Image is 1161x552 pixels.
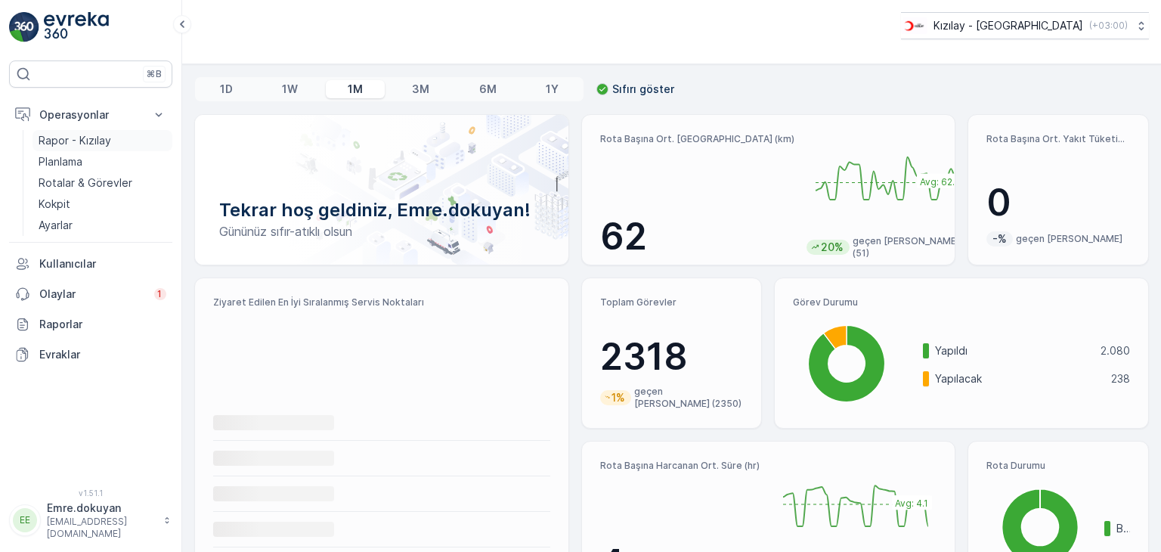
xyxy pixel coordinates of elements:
p: Gününüz sıfır-atıklı olsun [219,222,544,240]
p: Yapıldı [935,343,1091,358]
p: Rota Durumu [986,460,1130,472]
p: Rotalar & Görevler [39,175,132,191]
p: [EMAIL_ADDRESS][DOMAIN_NAME] [47,516,156,540]
p: 6M [479,82,497,97]
p: Toplam Görevler [600,296,744,309]
p: Rota Başına Ort. [GEOGRAPHIC_DATA] (km) [600,133,794,145]
a: Planlama [33,151,172,172]
p: 238 [1111,371,1130,386]
p: 62 [600,214,794,259]
p: geçen [PERSON_NAME] (51) [853,235,967,259]
p: 3M [412,82,429,97]
p: Evraklar [39,347,166,362]
p: Yapılacak [935,371,1101,386]
a: Kullanıcılar [9,249,172,279]
p: 2.080 [1101,343,1130,358]
p: Sıfırı göster [612,82,674,97]
span: v 1.51.1 [9,488,172,498]
a: Rotalar & Görevler [33,172,172,194]
p: Kokpit [39,197,70,212]
p: Tekrar hoş geldiniz, Emre.dokuyan! [219,198,544,222]
p: ( +03:00 ) [1089,20,1128,32]
p: 1W [282,82,298,97]
p: Kızılay - [GEOGRAPHIC_DATA] [933,18,1083,33]
img: logo_light-DOdMpM7g.png [44,12,109,42]
div: EE [13,508,37,532]
p: 1 [157,288,163,300]
p: Rota Başına Harcanan Ort. Süre (hr) [600,460,763,472]
p: Ziyaret Edilen En İyi Sıralanmış Servis Noktaları [213,296,550,309]
button: EEEmre.dokuyan[EMAIL_ADDRESS][DOMAIN_NAME] [9,501,172,540]
p: -% [991,231,1008,247]
a: Olaylar1 [9,279,172,309]
p: Olaylar [39,287,145,302]
p: Rapor - Kızılay [39,133,111,148]
p: Planlama [39,154,82,169]
img: k%C4%B1z%C4%B1lay_D5CCths_t1JZB0k.png [901,17,927,34]
p: Ayarlar [39,218,73,233]
p: Rota Başına Ort. Yakıt Tüketimi (lt) [986,133,1130,145]
a: Kokpit [33,194,172,215]
p: 20% [819,240,845,255]
a: Rapor - Kızılay [33,130,172,151]
a: Raporlar [9,309,172,340]
p: Bitmiş [1116,521,1130,536]
a: Evraklar [9,340,172,370]
p: Görev Durumu [793,296,1130,309]
p: 1Y [546,82,559,97]
button: Kızılay - [GEOGRAPHIC_DATA](+03:00) [901,12,1149,39]
p: Kullanıcılar [39,256,166,271]
p: Operasyonlar [39,107,142,122]
p: geçen [PERSON_NAME] (2350) [634,386,743,410]
p: Raporlar [39,317,166,332]
p: 1D [220,82,233,97]
button: Operasyonlar [9,100,172,130]
p: ⌘B [147,68,162,80]
img: logo [9,12,39,42]
a: Ayarlar [33,215,172,236]
p: 1M [348,82,363,97]
p: 0 [986,180,1130,225]
p: 1% [610,390,627,405]
p: Emre.dokuyan [47,501,156,516]
p: geçen [PERSON_NAME] [1016,233,1122,245]
p: 2318 [600,334,744,380]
